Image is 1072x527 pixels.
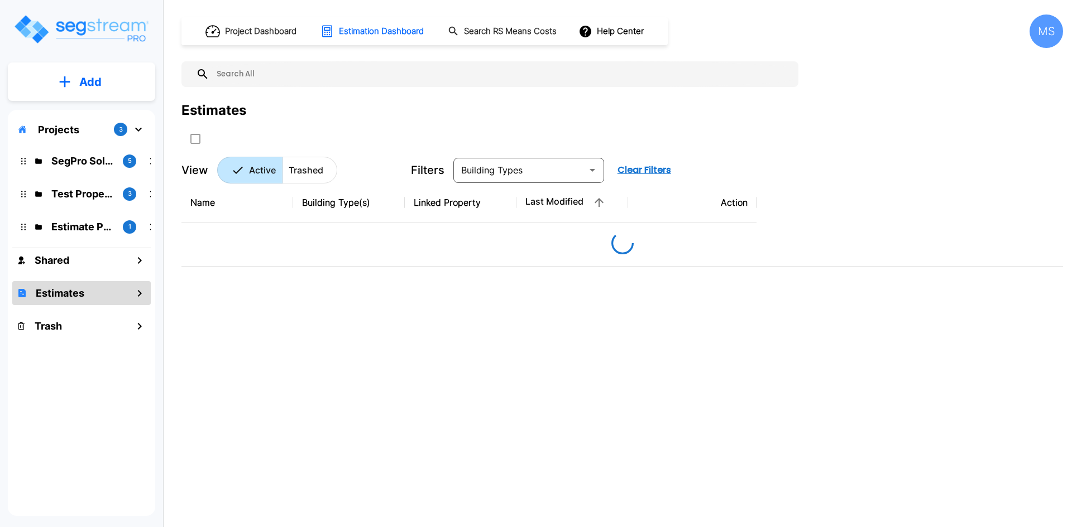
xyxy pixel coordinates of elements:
[411,162,444,178] p: Filters
[282,157,337,183] button: Trashed
[128,222,131,231] p: 1
[217,157,283,183] button: Active
[443,21,563,42] button: Search RS Means Costs
[190,196,284,209] div: Name
[181,162,208,178] p: View
[35,253,69,268] h1: Shared
[339,25,424,38] h1: Estimation Dashboard
[51,219,114,234] p: Estimate Property
[36,286,84,301] h1: Estimates
[1030,14,1063,48] div: MS
[249,163,276,177] p: Active
[464,25,557,38] h1: Search RS Means Costs
[405,182,516,223] th: Linked Property
[585,162,600,178] button: Open
[51,153,114,168] p: SegPro Solutions CSS
[516,182,628,223] th: Last Modified
[8,66,155,98] button: Add
[457,162,582,178] input: Building Types
[217,157,337,183] div: Platform
[128,156,132,166] p: 5
[119,125,123,134] p: 3
[576,21,648,42] button: Help Center
[201,19,303,43] button: Project Dashboard
[613,159,676,181] button: Clear Filters
[13,13,150,45] img: Logo
[181,100,246,120] div: Estimates
[184,128,207,150] button: SelectAll
[209,61,793,87] input: Search All
[225,25,296,38] h1: Project Dashboard
[79,74,102,90] p: Add
[38,122,79,137] p: Projects
[293,182,405,223] th: Building Type(s)
[289,163,323,177] p: Trashed
[128,189,132,199] p: 3
[51,186,114,201] p: Test Property Folder
[35,318,62,333] h1: Trash
[316,20,430,43] button: Estimation Dashboard
[628,182,757,223] th: Action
